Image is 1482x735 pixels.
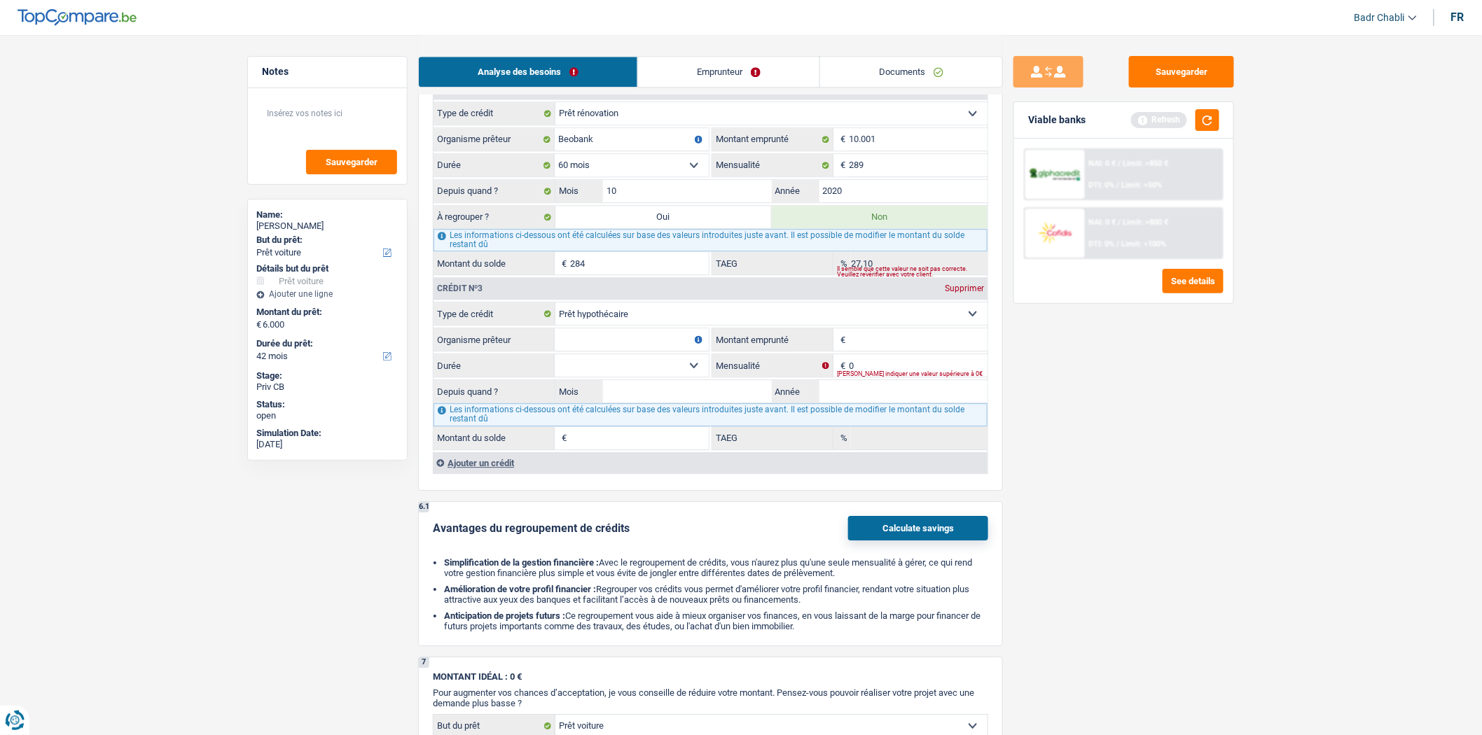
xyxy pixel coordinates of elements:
div: Crédit nº3 [434,284,486,293]
label: Montant emprunté [712,328,833,351]
label: Mensualité [712,154,833,176]
div: Avantages du regroupement de crédits [433,521,630,535]
span: Sauvegarder [326,157,378,167]
label: Durée [434,154,555,176]
label: TAEG [712,252,833,274]
span: € [833,354,849,377]
span: / [1117,239,1120,248]
label: Depuis quand ? [434,380,555,402]
div: [PERSON_NAME] [256,220,399,232]
div: Les informations ci-dessous ont été calculées sur base des valeurs introduites juste avant. Il es... [434,229,988,251]
div: Viable banks [1028,114,1086,126]
span: / [1119,218,1121,227]
div: Supprimer [941,284,988,293]
span: Limit: >800 € [1123,218,1169,227]
span: NAI: 0 € [1089,159,1116,168]
div: [DATE] [256,439,399,450]
label: Année [772,380,819,402]
div: Ajouter un crédit [433,452,988,473]
span: Limit: >850 € [1123,159,1169,168]
span: NAI: 0 € [1089,218,1116,227]
span: € [555,427,570,449]
input: AAAA [819,180,988,202]
button: Sauvegarder [306,150,397,174]
span: € [555,252,570,274]
div: Ajouter une ligne [256,289,399,299]
span: DTI: 0% [1089,239,1115,248]
span: Limit: <100% [1122,239,1167,248]
div: fr [1451,10,1464,24]
b: Amélioration de votre profil financier : [444,584,596,594]
label: But du prêt: [256,234,396,246]
h5: Notes [262,66,393,78]
div: Les informations ci-dessous ont été calculées sur base des valeurs introduites juste avant. Il es... [434,403,988,426]
label: À regrouper ? [434,206,555,228]
label: Montant du solde [434,252,555,274]
label: Durée du prêt: [256,338,396,349]
button: Sauvegarder [1129,56,1234,87]
div: Refresh [1131,112,1187,127]
div: Stage: [256,370,399,381]
a: Analyse des besoins [419,57,637,87]
span: Pour augmenter vos chances d’acceptation, je vous conseille de réduire votre montant. Pensez-vous... [433,687,974,708]
span: / [1117,181,1120,190]
label: Montant du solde [434,427,555,449]
span: Badr Chabli [1355,12,1405,24]
div: Simulation Date: [256,428,399,439]
input: MM [603,380,772,402]
img: AlphaCredit [1029,167,1081,183]
span: DTI: 0% [1089,181,1115,190]
div: Il semble que cette valeur ne soit pas correcte. Veuillez revérifier avec votre client. [837,269,988,274]
b: Simplification de la gestion financière : [444,557,599,568]
div: Name: [256,209,399,220]
label: Montant emprunté [712,128,833,150]
label: Mois [555,180,603,202]
label: Mensualité [712,354,833,377]
button: See details [1163,269,1224,293]
input: AAAA [819,380,988,402]
span: € [833,154,849,176]
div: 6.1 [419,502,429,512]
li: Regrouper vos crédits vous permet d'améliorer votre profil financier, rendant votre situation plu... [444,584,988,605]
a: Emprunteur [638,57,819,87]
label: Durée [434,354,555,377]
label: Depuis quand ? [434,180,555,202]
div: 7 [419,657,429,668]
span: % [833,252,851,274]
label: Type de crédit [434,102,555,125]
li: Ce regroupement vous aide à mieux organiser vos finances, en vous laissant de la marge pour finan... [444,610,988,631]
label: Type de crédit [434,302,555,325]
b: Anticipation de projets futurs : [444,610,565,621]
label: Montant du prêt: [256,307,396,318]
div: open [256,410,399,421]
span: Limit: <50% [1122,181,1163,190]
li: Avec le regroupement de crédits, vous n'aurez plus qu'une seule mensualité à gérer, ce qui rend v... [444,557,988,578]
span: € [256,319,261,330]
span: € [833,128,849,150]
label: Non [772,206,988,228]
span: MONTANT IDÉAL : 0 € [433,671,522,682]
span: % [833,427,851,449]
img: TopCompare Logo [18,9,137,26]
a: Documents [820,57,1002,87]
div: Priv CB [256,381,399,393]
label: Oui [555,206,772,228]
img: Cofidis [1029,220,1081,246]
label: Année [772,180,819,202]
label: Mois [555,380,603,402]
label: TAEG [712,427,833,449]
div: Status: [256,399,399,410]
span: € [833,328,849,351]
label: Organisme prêteur [434,128,555,150]
label: Organisme prêteur [434,328,555,351]
div: [PERSON_NAME] indiquer une valeur supérieure à 0€ [837,371,988,377]
div: Détails but du prêt [256,263,399,274]
a: Badr Chabli [1343,6,1417,29]
input: MM [603,180,772,202]
span: / [1119,159,1121,168]
button: Calculate savings [848,516,988,540]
